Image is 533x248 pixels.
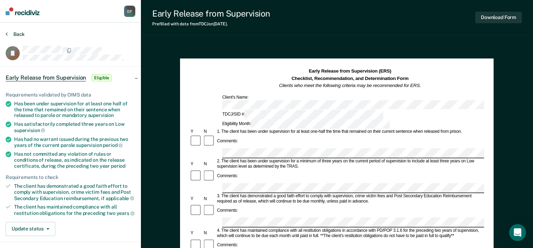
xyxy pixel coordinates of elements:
button: Download Form [475,12,522,23]
strong: Checklist, Recommendation, and Determination Form [292,76,409,81]
span: years [117,210,135,216]
span: Eligible [92,74,112,81]
div: Requirements to check [6,174,135,180]
img: Recidiviz [6,7,39,15]
div: Comments: [216,173,239,179]
div: D F [124,6,135,17]
div: Prefilled with data from TDCJ on [DATE] . [152,21,270,26]
div: Eligibility Month: [221,119,391,129]
div: Comments: [216,139,239,144]
div: N [203,231,216,236]
div: N [203,196,216,201]
div: Has had no warrant issued during the previous two years of the current parole supervision [14,136,135,148]
strong: Early Release from Supervision (ERS) [309,69,391,74]
div: 2. The client has been under supervision for a minimum of three years on the current period of su... [216,159,484,169]
div: Has been under supervision for at least one half of the time that remained on their sentence when... [14,101,135,118]
div: Open Intercom Messenger [509,224,526,241]
button: DF [124,6,135,17]
span: Early Release from Supervision [6,74,86,81]
div: Requirements validated by OIMS data [6,92,135,98]
div: Has not committed any violation of rules or conditions of release, as indicated on the release ce... [14,151,135,169]
div: Y [190,196,203,201]
span: supervision [14,128,45,133]
button: Back [6,31,25,37]
em: Clients who meet the following criteria may be recommended for ERS. [279,83,421,88]
div: 4. The client has maintained compliance with all restitution obligations in accordance with PD/PO... [216,228,484,239]
button: Update status [6,222,55,236]
div: The client has maintained compliance with all restitution obligations for the preceding two [14,204,135,216]
div: 1. The client has been under supervision for at least one-half the time that remained on their cu... [216,130,484,135]
div: TDCJ/SID #: [221,110,384,119]
div: Has satisfactorily completed three years on Low [14,121,135,133]
div: N [203,161,216,167]
div: The client has demonstrated a good faith effort to comply with supervision, crime victim fees and... [14,183,135,201]
span: supervision [88,112,114,118]
div: Y [190,231,203,236]
div: Comments: [216,208,239,213]
div: Early Release from Supervision [152,8,270,19]
div: 3. The client has demonstrated a good faith effort to comply with supervision, crime victim fees ... [216,193,484,204]
div: N [203,130,216,135]
span: period [103,142,123,148]
div: Comments: [216,243,239,248]
span: period [111,163,125,169]
div: Y [190,130,203,135]
span: applicable [106,196,134,201]
div: Y [190,161,203,167]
